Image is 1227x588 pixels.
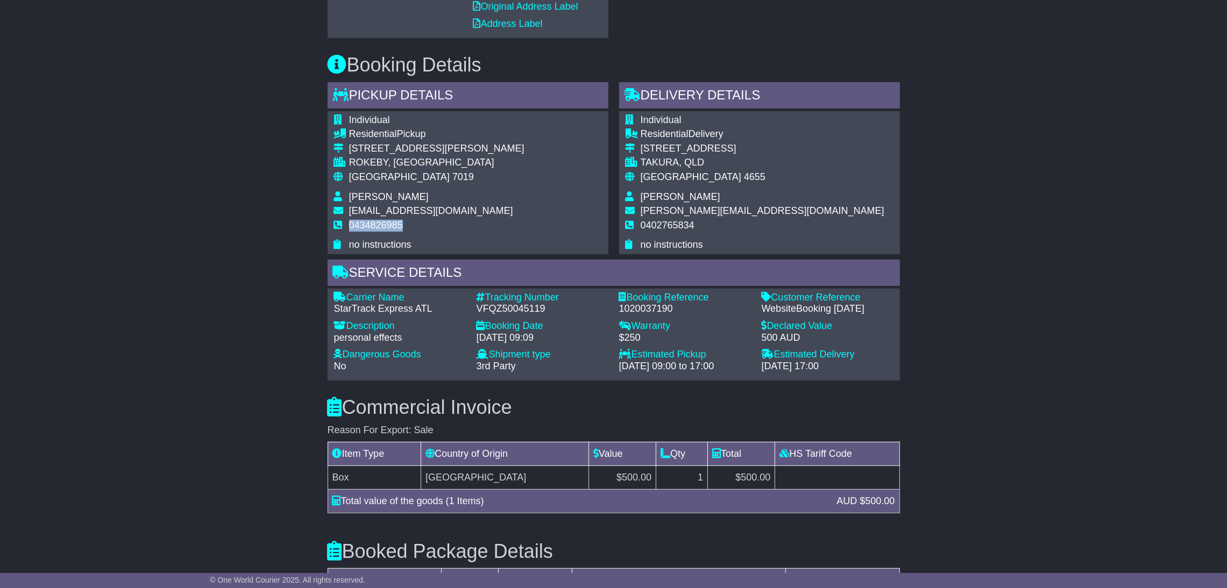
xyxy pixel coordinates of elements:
h3: Booked Package Details [328,541,900,562]
div: 1020037190 [619,303,751,315]
div: Reason For Export: Sale [328,425,900,436]
span: [GEOGRAPHIC_DATA] [349,171,450,182]
span: 3rd Party [477,361,516,371]
div: Tracking Number [477,292,608,304]
a: Address Label [473,18,543,29]
span: [PERSON_NAME] [349,191,429,202]
div: [DATE] 09:09 [477,332,608,344]
td: Box [328,465,421,489]
span: © One World Courier 2025. All rights reserved. [210,576,365,584]
span: 0434826985 [349,220,403,231]
div: personal effects [334,332,466,344]
div: Shipment type [477,349,608,361]
div: Warranty [619,320,751,332]
div: $250 [619,332,751,344]
td: Item Type [328,442,421,465]
span: Residential [641,128,689,139]
span: [GEOGRAPHIC_DATA] [641,171,741,182]
td: Total [708,442,775,465]
div: Declared Value [762,320,893,332]
h3: Booking Details [328,54,900,76]
div: VFQZ50045119 [477,303,608,315]
div: [DATE] 09:00 to 17:00 [619,361,751,372]
a: Original Address Label [473,1,578,12]
div: WebsiteBooking [DATE] [762,303,893,315]
div: TAKURA, QLD [641,157,884,169]
td: 1 [656,465,708,489]
span: [PERSON_NAME][EMAIL_ADDRESS][DOMAIN_NAME] [641,205,884,216]
div: Service Details [328,260,900,289]
div: Booking Reference [619,292,751,304]
div: Carrier Name [334,292,466,304]
span: Individual [641,114,682,125]
div: Booking Date [477,320,608,332]
div: [STREET_ADDRESS] [641,143,884,155]
div: Delivery [641,128,884,140]
span: 4655 [744,171,765,182]
td: Qty [656,442,708,465]
div: Pickup [349,128,524,140]
div: Description [334,320,466,332]
div: [STREET_ADDRESS][PERSON_NAME] [349,143,524,155]
div: [DATE] 17:00 [762,361,893,372]
span: [PERSON_NAME] [641,191,720,202]
div: Pickup Details [328,82,608,111]
span: No [334,361,346,371]
td: Country of Origin [421,442,589,465]
div: Customer Reference [762,292,893,304]
span: 0402765834 [641,220,694,231]
div: Estimated Pickup [619,349,751,361]
td: $500.00 [588,465,656,489]
td: $500.00 [708,465,775,489]
div: Estimated Delivery [762,349,893,361]
div: StarTrack Express ATL [334,303,466,315]
span: no instructions [641,239,703,250]
span: no instructions [349,239,412,250]
span: Residential [349,128,397,139]
div: 500 AUD [762,332,893,344]
span: [EMAIL_ADDRESS][DOMAIN_NAME] [349,205,513,216]
div: AUD $500.00 [831,494,900,508]
h3: Commercial Invoice [328,397,900,418]
div: Dangerous Goods [334,349,466,361]
div: ROKEBY, [GEOGRAPHIC_DATA] [349,157,524,169]
td: HS Tariff Code [775,442,899,465]
span: Individual [349,114,390,125]
div: Total value of the goods (1 Items) [327,494,832,508]
td: Value [588,442,656,465]
div: Delivery Details [619,82,900,111]
td: [GEOGRAPHIC_DATA] [421,465,589,489]
span: 7019 [452,171,474,182]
